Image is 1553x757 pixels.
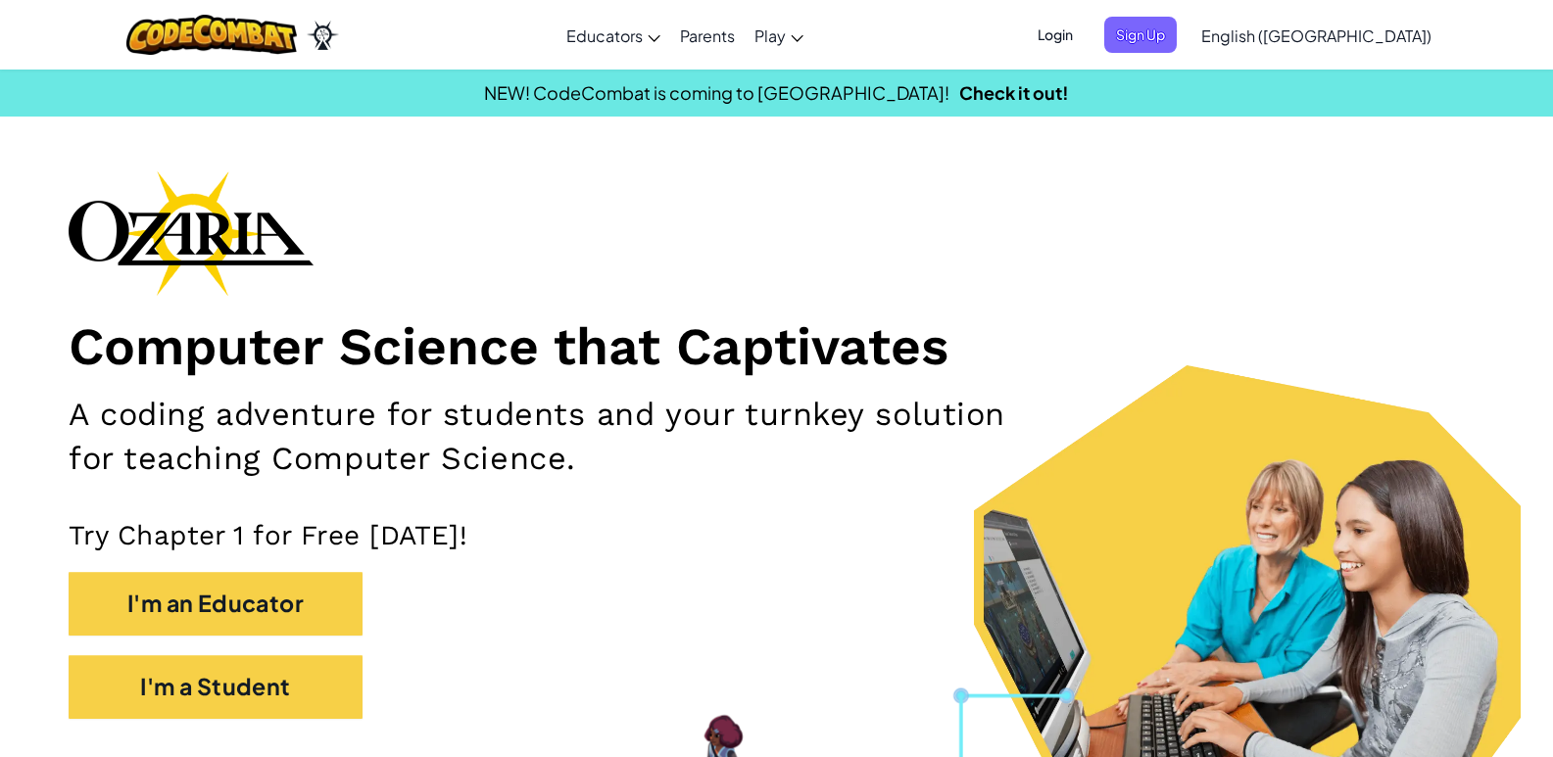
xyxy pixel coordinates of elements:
[1201,25,1432,46] span: English ([GEOGRAPHIC_DATA])
[557,9,670,62] a: Educators
[69,170,314,296] img: Ozaria branding logo
[484,81,949,104] span: NEW! CodeCombat is coming to [GEOGRAPHIC_DATA]!
[1191,9,1441,62] a: English ([GEOGRAPHIC_DATA])
[670,9,745,62] a: Parents
[307,21,338,50] img: Ozaria
[69,393,1017,479] h2: A coding adventure for students and your turnkey solution for teaching Computer Science.
[69,519,1484,553] p: Try Chapter 1 for Free [DATE]!
[69,655,363,719] button: I'm a Student
[745,9,813,62] a: Play
[69,315,1484,379] h1: Computer Science that Captivates
[754,25,786,46] span: Play
[959,81,1069,104] a: Check it out!
[1026,17,1085,53] button: Login
[69,572,363,636] button: I'm an Educator
[566,25,643,46] span: Educators
[126,15,298,55] img: CodeCombat logo
[1104,17,1177,53] button: Sign Up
